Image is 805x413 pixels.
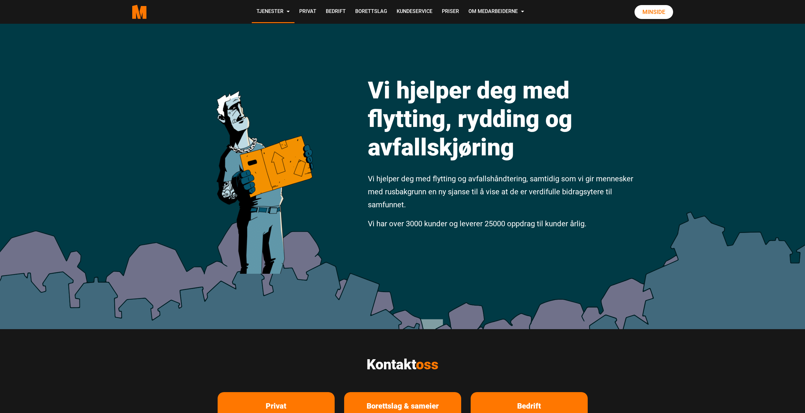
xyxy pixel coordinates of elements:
a: Om Medarbeiderne [464,1,529,23]
a: Kundeservice [392,1,437,23]
span: oss [416,356,438,373]
span: Vi har over 3000 kunder og leverer 25000 oppdrag til kunder årlig. [368,219,586,228]
a: Borettslag [350,1,392,23]
a: Tjenester [252,1,294,23]
a: Bedrift [321,1,350,23]
img: medarbeiderne man icon optimized [210,62,319,274]
h2: Kontakt [218,356,588,373]
h1: Vi hjelper deg med flytting, rydding og avfallskjøring [368,76,635,161]
a: Privat [294,1,321,23]
a: Minside [635,5,673,19]
span: Vi hjelper deg med flytting og avfallshåndtering, samtidig som vi gir mennesker med rusbakgrunn e... [368,174,633,209]
a: Priser [437,1,464,23]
